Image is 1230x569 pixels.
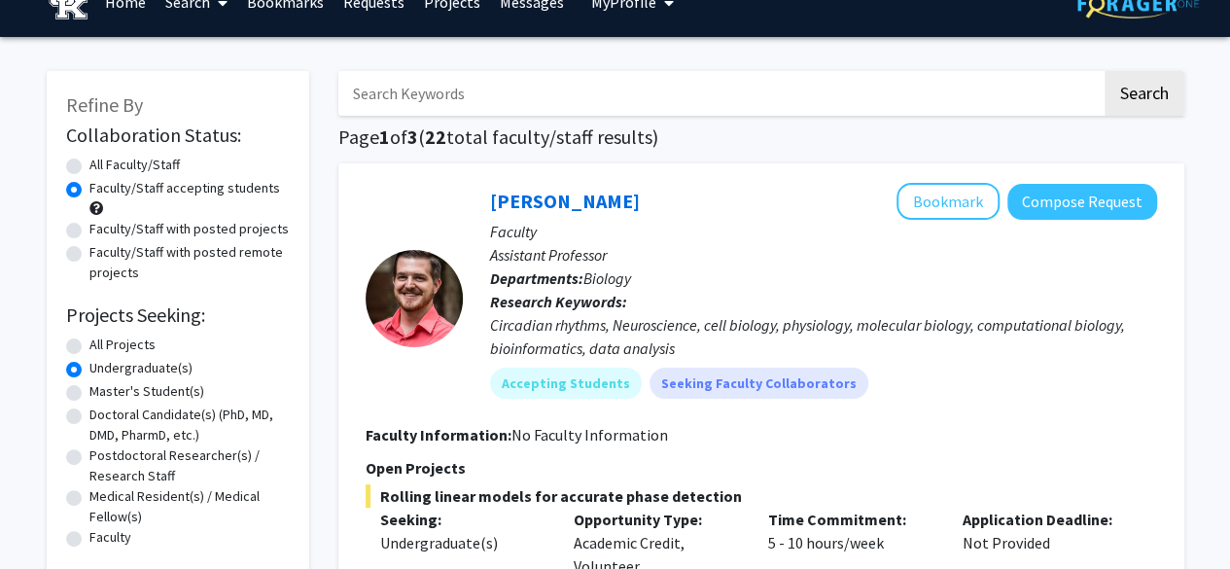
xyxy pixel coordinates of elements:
span: 3 [407,124,418,149]
span: Rolling linear models for accurate phase detection [366,484,1157,508]
b: Departments: [490,268,583,288]
label: All Faculty/Staff [89,155,180,175]
label: Doctoral Candidate(s) (PhD, MD, DMD, PharmD, etc.) [89,405,290,445]
span: No Faculty Information [511,425,668,445]
mat-chip: Accepting Students [490,368,642,399]
p: Time Commitment: [768,508,933,531]
p: Seeking: [380,508,545,531]
span: Biology [583,268,631,288]
span: Refine By [66,92,143,117]
p: Open Projects [366,456,1157,480]
b: Research Keywords: [490,292,627,311]
h2: Collaboration Status: [66,124,290,147]
mat-chip: Seeking Faculty Collaborators [650,368,868,399]
label: Faculty/Staff with posted projects [89,219,289,239]
p: Application Deadline: [963,508,1128,531]
iframe: Chat [15,481,83,554]
a: [PERSON_NAME] [490,189,640,213]
label: Medical Resident(s) / Medical Fellow(s) [89,486,290,527]
label: Faculty [89,527,131,548]
label: Postdoctoral Researcher(s) / Research Staff [89,445,290,486]
div: Circadian rhythms, Neuroscience, cell biology, physiology, molecular biology, computational biolo... [490,313,1157,360]
button: Add Michael Tackenberg to Bookmarks [896,183,1000,220]
b: Faculty Information: [366,425,511,445]
p: Opportunity Type: [574,508,739,531]
label: Master's Student(s) [89,381,204,402]
span: 1 [379,124,390,149]
button: Search [1105,71,1184,116]
p: Faculty [490,220,1157,243]
p: Assistant Professor [490,243,1157,267]
input: Search Keywords [338,71,1102,116]
button: Compose Request to Michael Tackenberg [1007,184,1157,220]
h2: Projects Seeking: [66,303,290,327]
label: Faculty/Staff accepting students [89,178,280,198]
h1: Page of ( total faculty/staff results) [338,125,1184,149]
label: Undergraduate(s) [89,358,193,378]
div: Undergraduate(s) [380,531,545,554]
span: 22 [425,124,446,149]
label: All Projects [89,335,156,355]
label: Faculty/Staff with posted remote projects [89,242,290,283]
